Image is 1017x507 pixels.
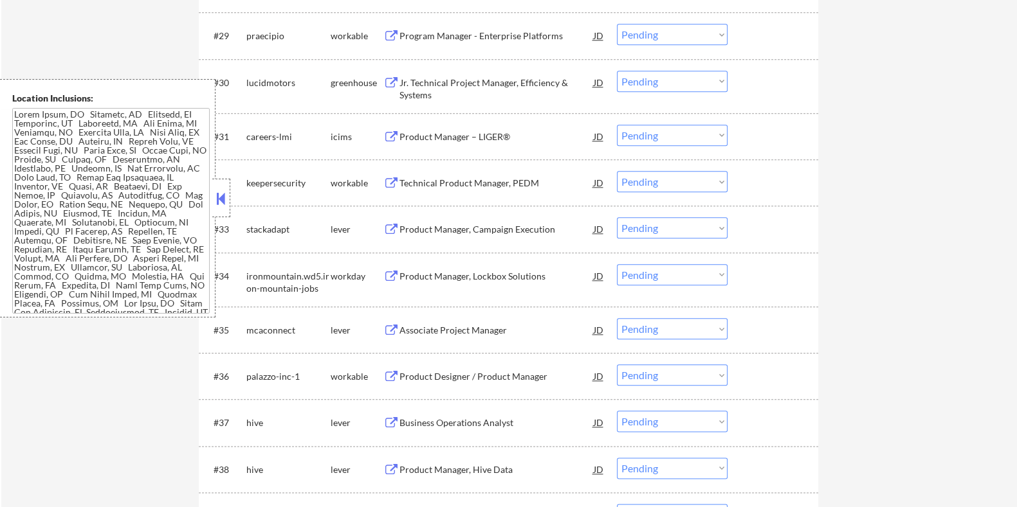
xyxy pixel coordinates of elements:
div: JD [592,125,605,148]
div: JD [592,364,605,387]
div: Product Manager, Hive Data [399,463,593,476]
div: Product Manager, Campaign Execution [399,223,593,236]
div: JD [592,217,605,240]
div: hive [246,416,330,429]
div: lever [330,223,383,236]
div: keepersecurity [246,177,330,190]
div: workday [330,270,383,283]
div: Associate Project Manager [399,324,593,337]
div: JD [592,24,605,47]
div: JD [592,171,605,194]
div: workable [330,177,383,190]
div: Business Operations Analyst [399,416,593,429]
div: lever [330,463,383,476]
div: #36 [213,370,235,383]
div: workable [330,370,383,383]
div: palazzo-inc-1 [246,370,330,383]
div: JD [592,318,605,341]
div: Product Manager – LIGER® [399,130,593,143]
div: Product Manager, Lockbox Solutions [399,270,593,283]
div: #35 [213,324,235,337]
div: lever [330,416,383,429]
div: greenhouse [330,76,383,89]
div: stackadapt [246,223,330,236]
div: #38 [213,463,235,476]
div: JD [592,458,605,481]
div: Technical Product Manager, PEDM [399,177,593,190]
div: ironmountain.wd5.iron-mountain-jobs [246,270,330,295]
div: Location Inclusions: [12,92,210,105]
div: lucidmotors [246,76,330,89]
div: hive [246,463,330,476]
div: #29 [213,30,235,42]
div: Jr. Technical Project Manager, Efficiency & Systems [399,76,593,102]
div: lever [330,324,383,337]
div: praecipio [246,30,330,42]
div: icims [330,130,383,143]
div: mcaconnect [246,324,330,337]
div: Program Manager - Enterprise Platforms [399,30,593,42]
div: careers-lmi [246,130,330,143]
div: #37 [213,416,235,429]
div: JD [592,411,605,434]
div: JD [592,71,605,94]
div: workable [330,30,383,42]
div: JD [592,264,605,287]
div: Product Designer / Product Manager [399,370,593,383]
div: #30 [213,76,235,89]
